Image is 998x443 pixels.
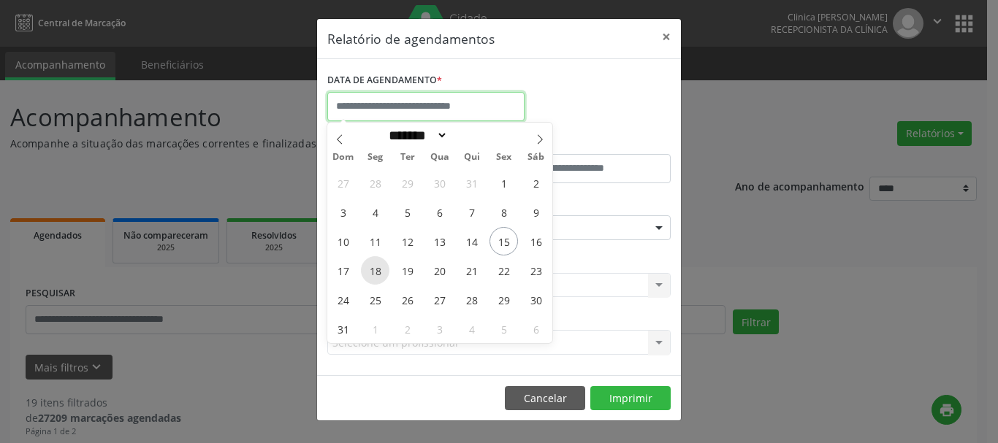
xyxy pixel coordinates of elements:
span: Agosto 1, 2025 [490,169,518,197]
span: Setembro 4, 2025 [457,315,486,343]
span: Agosto 26, 2025 [393,285,422,314]
span: Agosto 23, 2025 [522,256,550,285]
span: Setembro 5, 2025 [490,315,518,343]
span: Agosto 17, 2025 [329,256,357,285]
button: Imprimir [590,386,671,411]
span: Sáb [520,153,552,162]
span: Setembro 2, 2025 [393,315,422,343]
button: Cancelar [505,386,585,411]
span: Qua [424,153,456,162]
span: Setembro 3, 2025 [425,315,454,343]
span: Agosto 13, 2025 [425,227,454,255]
span: Agosto 18, 2025 [361,256,389,285]
span: Agosto 8, 2025 [490,198,518,226]
h5: Relatório de agendamentos [327,29,495,48]
span: Agosto 12, 2025 [393,227,422,255]
label: DATA DE AGENDAMENTO [327,69,442,92]
span: Agosto 31, 2025 [329,315,357,343]
span: Qui [456,153,488,162]
span: Agosto 29, 2025 [490,285,518,314]
span: Ter [392,153,424,162]
span: Dom [327,153,359,162]
span: Agosto 16, 2025 [522,227,550,255]
span: Agosto 10, 2025 [329,227,357,255]
label: ATÉ [503,131,671,154]
span: Julho 31, 2025 [457,169,486,197]
span: Julho 29, 2025 [393,169,422,197]
span: Setembro 6, 2025 [522,315,550,343]
select: Month [384,128,448,143]
input: Year [448,128,496,143]
span: Agosto 5, 2025 [393,198,422,226]
span: Agosto 27, 2025 [425,285,454,314]
span: Agosto 28, 2025 [457,285,486,314]
span: Agosto 14, 2025 [457,227,486,255]
span: Agosto 15, 2025 [490,227,518,255]
span: Julho 28, 2025 [361,169,389,197]
span: Sex [488,153,520,162]
span: Agosto 4, 2025 [361,198,389,226]
span: Agosto 21, 2025 [457,256,486,285]
span: Agosto 25, 2025 [361,285,389,314]
button: Close [652,19,681,55]
span: Agosto 7, 2025 [457,198,486,226]
span: Agosto 22, 2025 [490,256,518,285]
span: Agosto 24, 2025 [329,285,357,314]
span: Agosto 11, 2025 [361,227,389,255]
span: Agosto 19, 2025 [393,256,422,285]
span: Agosto 30, 2025 [522,285,550,314]
span: Agosto 9, 2025 [522,198,550,226]
span: Julho 27, 2025 [329,169,357,197]
span: Agosto 20, 2025 [425,256,454,285]
span: Agosto 2, 2025 [522,169,550,197]
span: Agosto 6, 2025 [425,198,454,226]
span: Setembro 1, 2025 [361,315,389,343]
span: Julho 30, 2025 [425,169,454,197]
span: Seg [359,153,392,162]
span: Agosto 3, 2025 [329,198,357,226]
